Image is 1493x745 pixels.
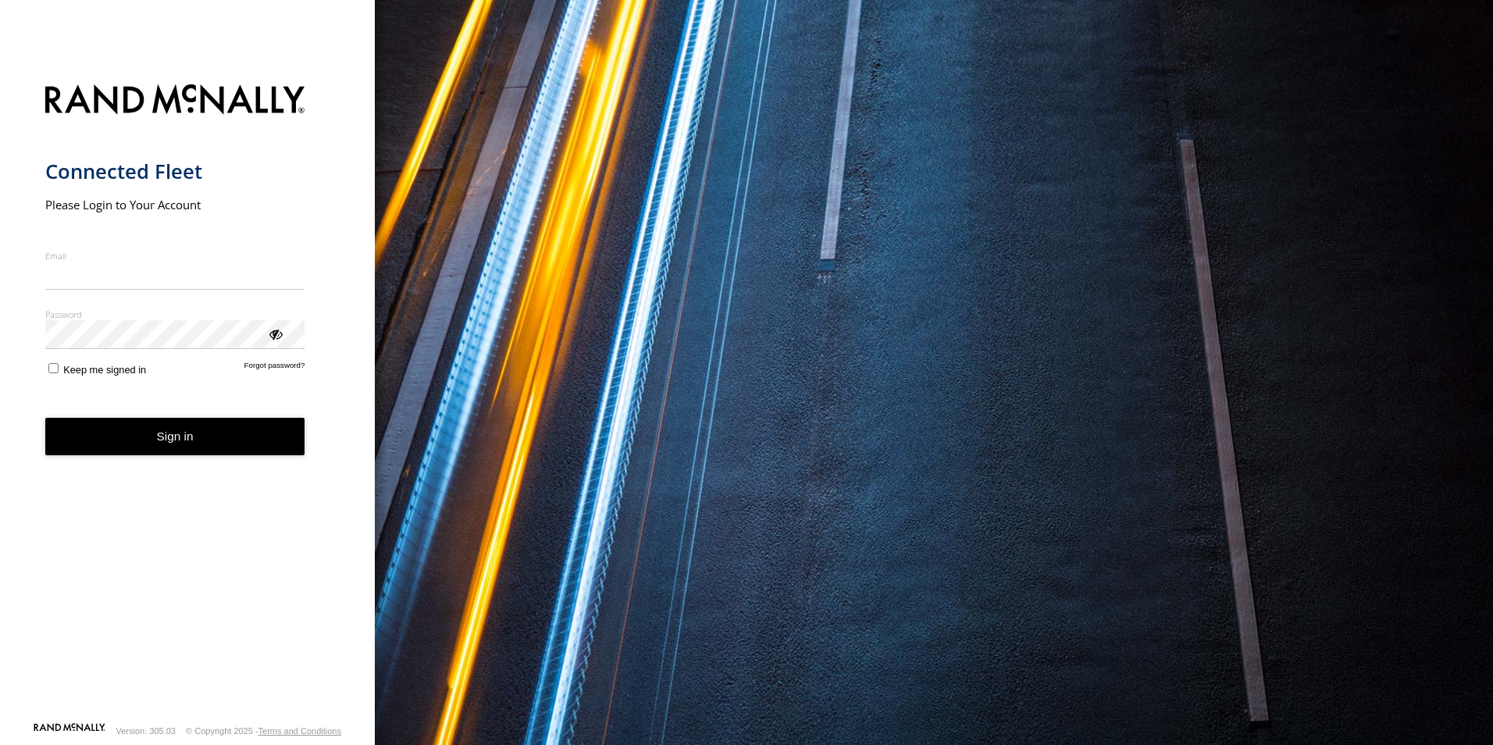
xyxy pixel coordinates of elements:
[45,250,305,262] label: Email
[63,364,146,376] span: Keep me signed in
[45,81,305,121] img: Rand McNally
[186,726,341,736] div: © Copyright 2025 -
[244,361,305,376] a: Forgot password?
[48,363,59,373] input: Keep me signed in
[45,75,330,722] form: main
[34,723,105,739] a: Visit our Website
[45,418,305,456] button: Sign in
[116,726,176,736] div: Version: 305.03
[45,159,305,184] h1: Connected Fleet
[45,308,305,320] label: Password
[258,726,341,736] a: Terms and Conditions
[267,326,283,341] div: ViewPassword
[45,197,305,212] h2: Please Login to Your Account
